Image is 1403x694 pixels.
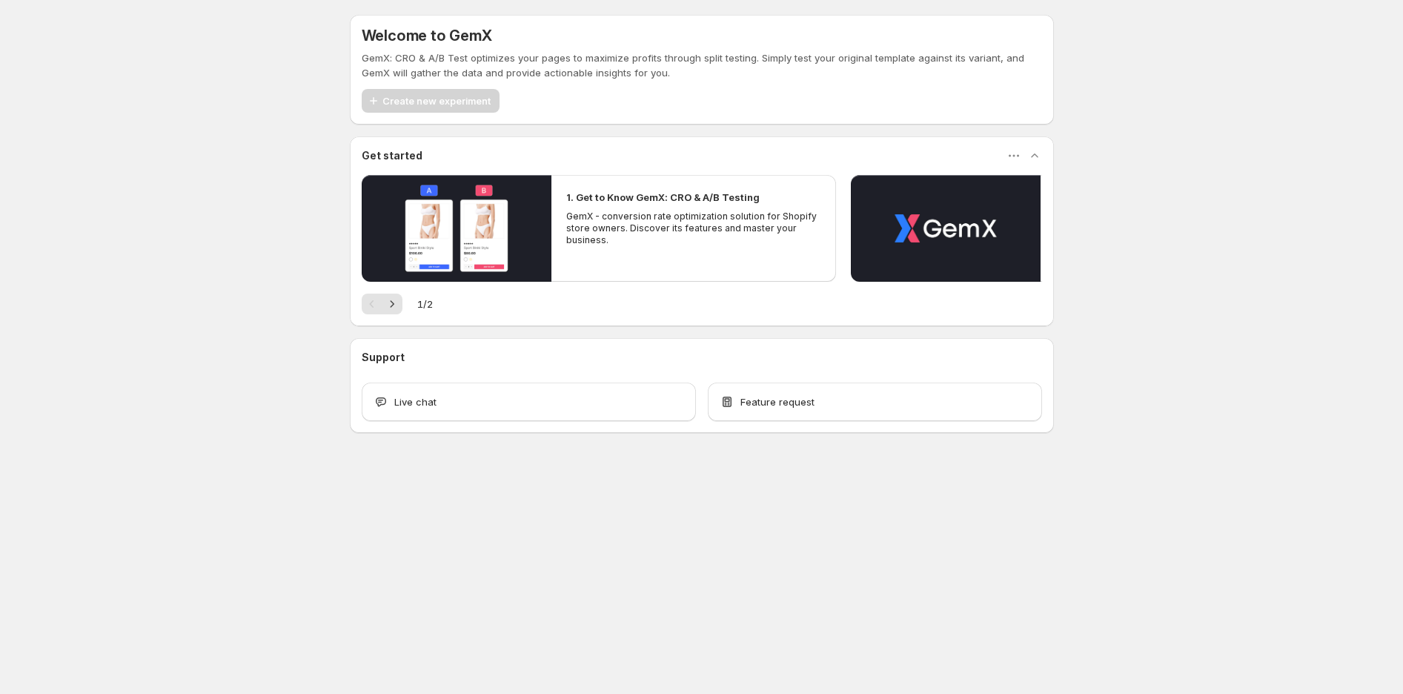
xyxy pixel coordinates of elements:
[362,148,422,163] h3: Get started
[362,27,492,44] h5: Welcome to GemX
[566,190,760,205] h2: 1. Get to Know GemX: CRO & A/B Testing
[362,350,405,365] h3: Support
[362,294,402,314] nav: Pagination
[362,175,551,282] button: Play video
[417,297,433,311] span: 1 / 2
[382,294,402,314] button: Next
[566,211,821,246] p: GemX - conversion rate optimization solution for Shopify store owners. Discover its features and ...
[394,394,437,409] span: Live chat
[362,50,1042,80] p: GemX: CRO & A/B Test optimizes your pages to maximize profits through split testing. Simply test ...
[740,394,815,409] span: Feature request
[851,175,1041,282] button: Play video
